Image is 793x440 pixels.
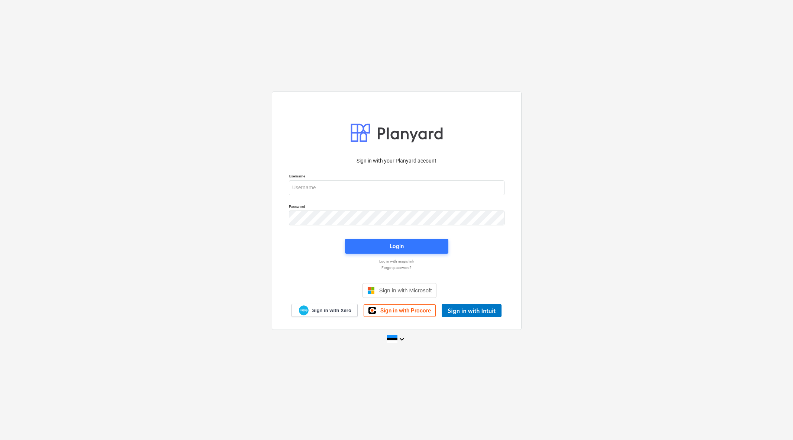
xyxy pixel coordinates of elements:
[367,287,375,294] img: Microsoft logo
[379,287,432,293] span: Sign in with Microsoft
[289,180,505,195] input: Username
[299,305,309,315] img: Xero logo
[345,239,448,254] button: Login
[289,204,505,211] p: Password
[289,174,505,180] p: Username
[390,241,404,251] div: Login
[397,335,406,344] i: keyboard_arrow_down
[285,259,508,264] a: Log in with magic link
[285,265,508,270] a: Forgot password?
[291,304,358,317] a: Sign in with Xero
[380,307,431,314] span: Sign in with Procore
[364,304,436,317] a: Sign in with Procore
[289,157,505,165] p: Sign in with your Planyard account
[312,307,351,314] span: Sign in with Xero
